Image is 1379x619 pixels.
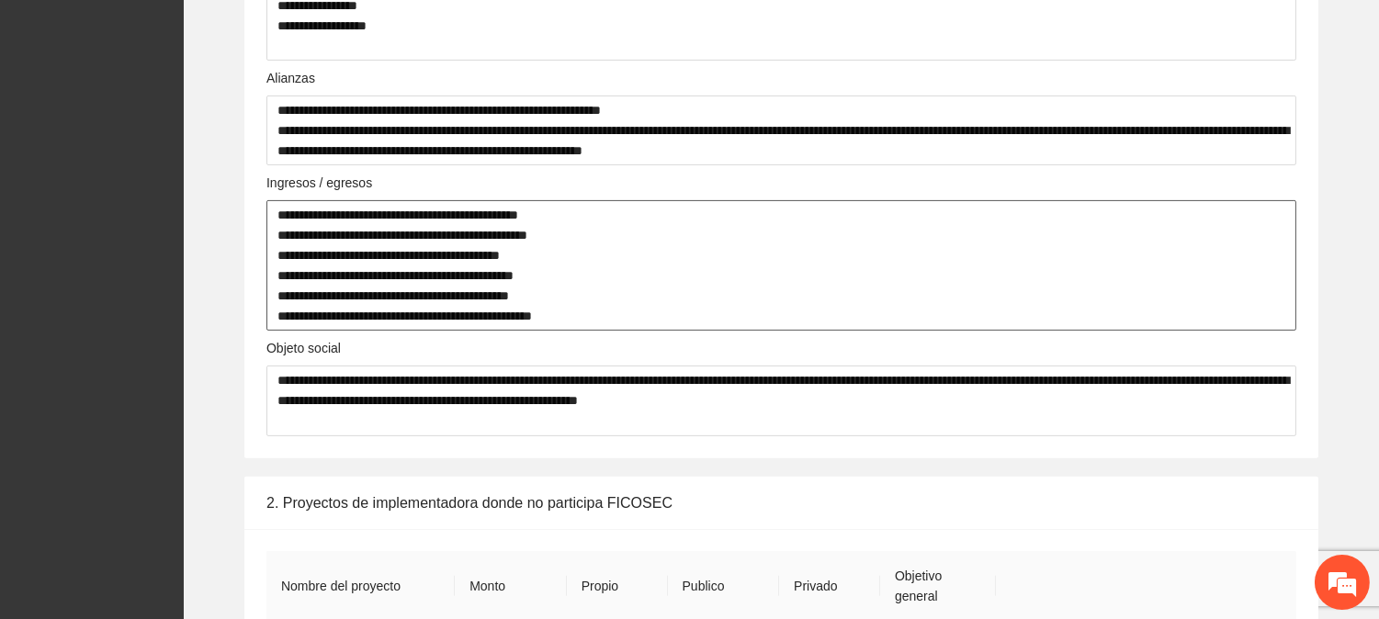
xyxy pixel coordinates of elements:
[9,419,350,483] textarea: Escriba su mensaje y pulse “Intro”
[266,173,372,193] label: Ingresos / egresos
[266,477,1296,529] div: 2. Proyectos de implementadora donde no participa FICOSEC
[301,9,345,53] div: Minimizar ventana de chat en vivo
[107,204,254,389] span: Estamos en línea.
[266,68,315,88] label: Alianzas
[96,94,309,118] div: Chatee con nosotros ahora
[266,338,341,358] label: Objeto social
